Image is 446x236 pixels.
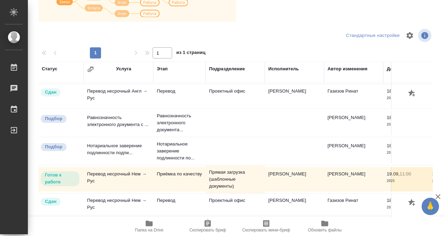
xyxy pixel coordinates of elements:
div: Подразделение [209,65,245,72]
p: Приёмка по качеству [157,171,202,178]
div: Статус [42,65,57,72]
button: Скопировать бриф [178,217,237,236]
span: 🙏 [424,199,436,214]
p: Нотариальное заверение подлинности по... [157,141,202,162]
button: Сгруппировать [87,66,94,73]
div: Этап [157,65,168,72]
td: Перевод несрочный Нем → Рус [84,167,153,191]
div: split button [344,30,401,41]
button: Папка на Drive [120,217,178,236]
span: Скопировать бриф [189,228,226,233]
button: Скопировать мини-бриф [237,217,295,236]
td: [PERSON_NAME] [324,111,383,135]
p: Подбор [45,143,62,150]
span: Посмотреть информацию [418,29,433,42]
p: 19.09, [387,171,400,176]
td: Перевод несрочный Нем → Рус [84,194,153,218]
p: Равнозначность электронного документа... [157,112,202,133]
td: Равнозначность электронного документа с ... [84,111,153,135]
span: из 1 страниц [176,48,206,58]
td: Перевод несрочный Англ → Рус [84,84,153,109]
div: Исполнитель [268,65,299,72]
p: Перевод [157,88,202,95]
td: [PERSON_NAME] [265,167,324,191]
p: 18.09, [387,88,400,94]
span: Обновить файлы [308,228,342,233]
td: Нотариальное заверение подлинности подпи... [84,139,153,163]
p: 2025 [387,149,425,156]
p: 18.09, [387,143,400,148]
div: Автор изменения [328,65,367,72]
td: [PERSON_NAME] [265,84,324,109]
button: 🙏 [422,198,439,215]
p: 2025 [387,95,425,102]
p: Сдан [45,89,56,96]
p: Подбор [45,115,62,122]
div: Услуга [116,65,131,72]
td: Газизов Ринат [324,194,383,218]
span: Папка на Drive [135,228,163,233]
button: Добавить оценку [406,88,418,100]
td: Прямая загрузка (шаблонные документы) [206,165,265,193]
td: Проектный офис [206,84,265,109]
p: Сдан [45,198,56,205]
td: Газизов Ринат [324,84,383,109]
button: Обновить файлы [295,217,354,236]
p: Готов к работе [45,172,75,186]
div: Дата начала [387,65,415,72]
p: 18.09, [387,115,400,120]
p: 2025 [387,121,425,128]
span: Скопировать мини-бриф [242,228,290,233]
p: 2025 [387,204,425,211]
p: 18.09, [387,198,400,203]
button: Добавить оценку [406,197,418,209]
td: Проектный офис [206,194,265,218]
td: [PERSON_NAME] [324,139,383,163]
p: 2025 [387,178,425,184]
p: Перевод [157,197,202,204]
td: [PERSON_NAME] [324,167,383,191]
td: [PERSON_NAME] [265,194,324,218]
span: Настроить таблицу [401,27,418,44]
